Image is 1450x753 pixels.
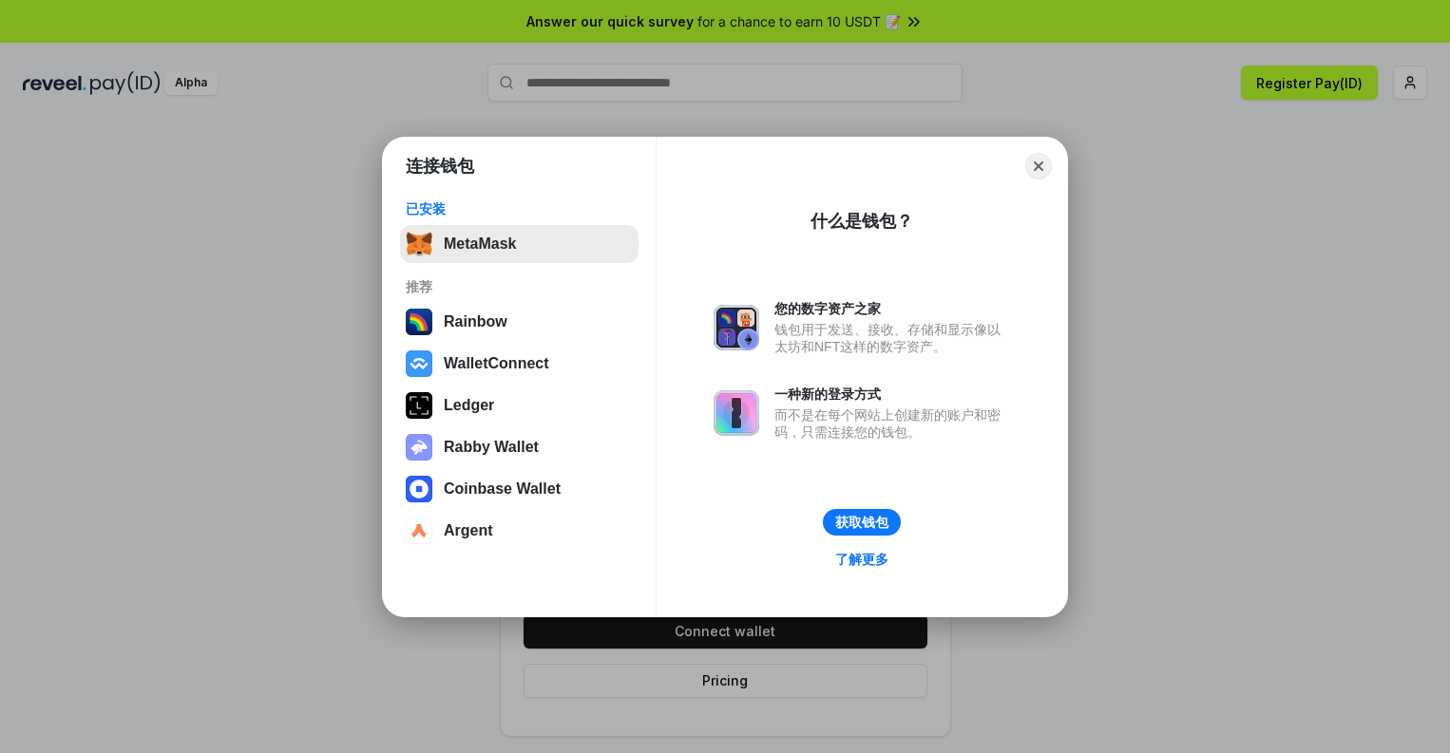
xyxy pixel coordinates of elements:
img: svg+xml,%3Csvg%20width%3D%2228%22%20height%3D%2228%22%20viewBox%3D%220%200%2028%2028%22%20fill%3D... [406,350,432,377]
div: 什么是钱包？ [811,210,913,233]
div: MetaMask [444,235,516,253]
button: Coinbase Wallet [400,470,639,508]
img: svg+xml,%3Csvg%20xmlns%3D%22http%3A%2F%2Fwww.w3.org%2F2000%2Fsvg%22%20fill%3D%22none%22%20viewBox... [714,305,759,350]
div: 您的数字资产之家 [774,300,1010,317]
div: 一种新的登录方式 [774,386,1010,403]
img: svg+xml,%3Csvg%20xmlns%3D%22http%3A%2F%2Fwww.w3.org%2F2000%2Fsvg%22%20fill%3D%22none%22%20viewBox... [406,434,432,461]
div: WalletConnect [444,355,549,372]
button: Ledger [400,386,639,424]
div: 获取钱包 [835,514,888,531]
button: Argent [400,512,639,550]
div: Ledger [444,397,494,414]
button: MetaMask [400,225,639,263]
div: 已安装 [406,200,633,217]
div: 推荐 [406,278,633,295]
h1: 连接钱包 [406,155,474,178]
div: Rabby Wallet [444,439,539,456]
a: 了解更多 [824,547,900,572]
div: 而不是在每个网站上创建新的账户和密码，只需连接您的钱包。 [774,406,1010,441]
img: svg+xml,%3Csvg%20width%3D%2228%22%20height%3D%2228%22%20viewBox%3D%220%200%2028%2028%22%20fill%3D... [406,476,432,502]
img: svg+xml,%3Csvg%20xmlns%3D%22http%3A%2F%2Fwww.w3.org%2F2000%2Fsvg%22%20fill%3D%22none%22%20viewBox... [714,390,759,436]
button: WalletConnect [400,345,639,383]
button: 获取钱包 [823,509,901,536]
div: 了解更多 [835,551,888,568]
div: Rainbow [444,313,507,330]
div: Coinbase Wallet [444,480,561,498]
div: Argent [444,522,493,539]
img: svg+xml,%3Csvg%20fill%3D%22none%22%20height%3D%2233%22%20viewBox%3D%220%200%2035%2033%22%20width%... [406,231,432,257]
button: Close [1025,153,1052,179]
img: svg+xml,%3Csvg%20width%3D%2228%22%20height%3D%2228%22%20viewBox%3D%220%200%2028%2028%22%20fill%3D... [406,518,432,544]
img: svg+xml,%3Csvg%20xmlns%3D%22http%3A%2F%2Fwww.w3.org%2F2000%2Fsvg%22%20width%3D%2228%22%20height%3... [406,392,432,419]
div: 钱包用于发送、接收、存储和显示像以太坊和NFT这样的数字资产。 [774,321,1010,355]
img: svg+xml,%3Csvg%20width%3D%22120%22%20height%3D%22120%22%20viewBox%3D%220%200%20120%20120%22%20fil... [406,309,432,335]
button: Rabby Wallet [400,428,639,466]
button: Rainbow [400,303,639,341]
